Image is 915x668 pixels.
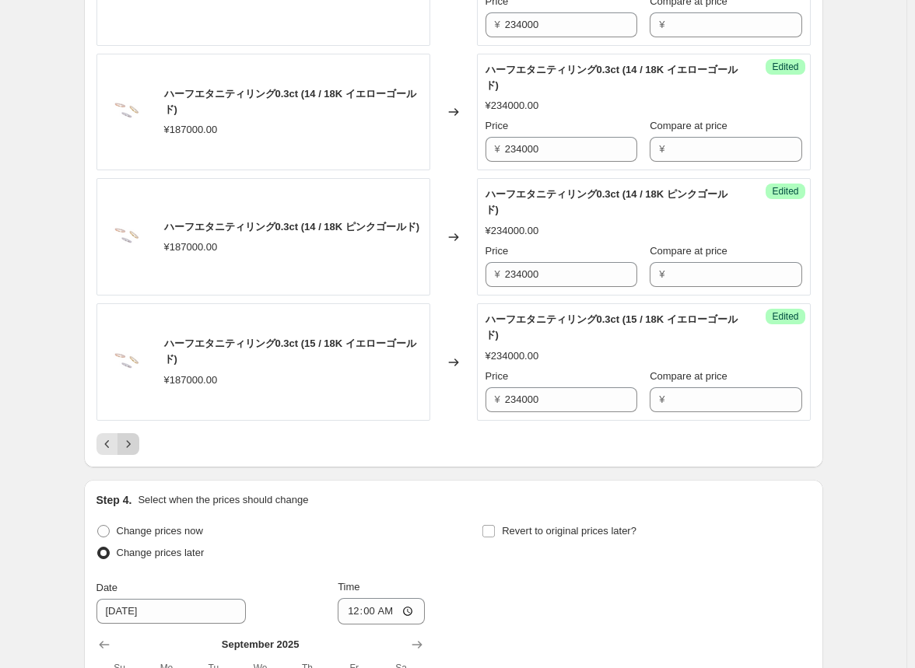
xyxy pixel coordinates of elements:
[486,370,509,382] span: Price
[495,268,500,280] span: ¥
[164,240,218,255] div: ¥187000.00
[659,393,664,405] span: ¥
[164,221,420,233] span: ハーフエタニティリング0.3ct (14 / 18K ピンクゴールド)
[486,120,509,131] span: Price
[486,64,738,91] span: ハーフエタニティリング0.3ct (14 / 18K イエローゴールド)
[659,268,664,280] span: ¥
[650,370,727,382] span: Compare at price
[486,223,539,239] div: ¥234000.00
[105,214,152,261] img: 3_73d46a99-f769-425e-9d47-f680aa9ff2b3_80x.png
[406,634,428,656] button: Show next month, October 2025
[164,372,218,388] div: ¥187000.00
[659,19,664,30] span: ¥
[650,245,727,257] span: Compare at price
[164,122,218,138] div: ¥187000.00
[96,433,139,455] nav: Pagination
[105,339,152,386] img: 3_73d46a99-f769-425e-9d47-f680aa9ff2b3_80x.png
[659,143,664,155] span: ¥
[486,188,727,215] span: ハーフエタニティリング0.3ct (14 / 18K ピンクゴールド)
[772,61,798,73] span: Edited
[486,98,539,114] div: ¥234000.00
[772,310,798,323] span: Edited
[164,88,416,115] span: ハーフエタニティリング0.3ct (14 / 18K イエローゴールド)
[772,185,798,198] span: Edited
[486,245,509,257] span: Price
[495,143,500,155] span: ¥
[486,348,539,364] div: ¥234000.00
[486,313,738,341] span: ハーフエタニティリング0.3ct (15 / 18K イエローゴールド)
[338,598,425,624] input: 12:00
[650,120,727,131] span: Compare at price
[338,581,359,593] span: Time
[96,599,246,624] input: 8/27/2025
[105,89,152,135] img: 3_73d46a99-f769-425e-9d47-f680aa9ff2b3_80x.png
[495,393,500,405] span: ¥
[93,634,115,656] button: Show previous month, August 2025
[117,547,205,558] span: Change prices later
[117,433,139,455] button: Next
[138,492,308,508] p: Select when the prices should change
[96,433,118,455] button: Previous
[96,492,132,508] h2: Step 4.
[117,525,203,537] span: Change prices now
[164,337,416,365] span: ハーフエタニティリング0.3ct (15 / 18K イエローゴールド)
[96,582,117,593] span: Date
[495,19,500,30] span: ¥
[502,525,636,537] span: Revert to original prices later?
